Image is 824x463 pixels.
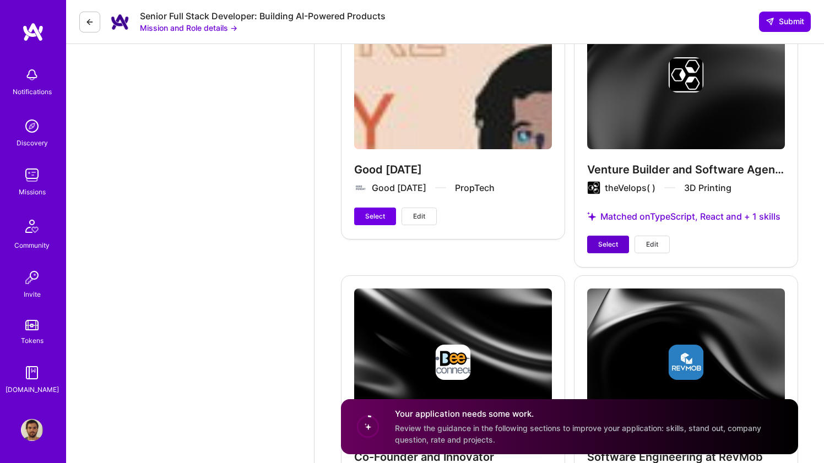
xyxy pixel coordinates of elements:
[21,164,43,186] img: teamwork
[759,12,811,31] button: Submit
[17,137,48,149] div: Discovery
[14,239,50,251] div: Community
[402,208,437,225] button: Edit
[587,236,629,253] button: Select
[25,320,39,330] img: tokens
[19,213,45,239] img: Community
[635,236,670,253] button: Edit
[766,16,804,27] span: Submit
[21,266,43,288] img: Invite
[24,288,41,300] div: Invite
[395,423,761,444] span: Review the guidance in the following sections to improve your application: skills, stand out, com...
[21,419,43,441] img: User Avatar
[365,211,385,221] span: Select
[6,384,59,395] div: [DOMAIN_NAME]
[140,10,386,22] div: Senior Full Stack Developer: Building AI-Powered Products
[395,408,785,420] h4: Your application needs some work.
[21,335,44,346] div: Tokens
[413,211,425,221] span: Edit
[598,239,618,249] span: Select
[766,17,774,26] i: icon SendLight
[21,115,43,137] img: discovery
[140,22,237,34] button: Mission and Role details →
[646,239,658,249] span: Edit
[21,362,43,384] img: guide book
[109,11,131,33] img: Company Logo
[13,86,52,97] div: Notifications
[19,186,46,198] div: Missions
[21,64,43,86] img: bell
[18,419,46,441] a: User Avatar
[354,208,396,225] button: Select
[22,22,44,42] img: logo
[85,18,94,26] i: icon LeftArrowDark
